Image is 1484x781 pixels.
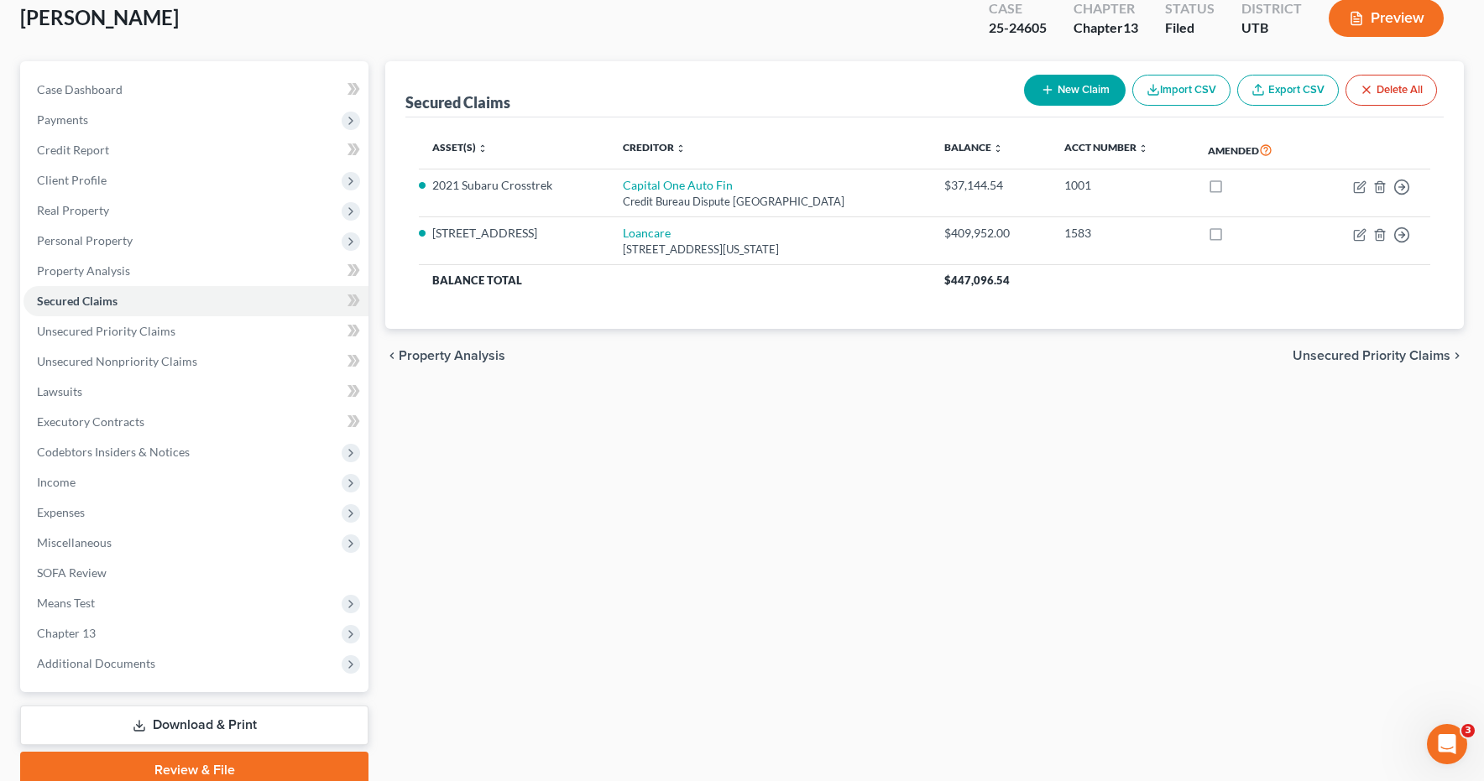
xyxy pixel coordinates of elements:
button: chevron_left Property Analysis [385,349,505,362]
a: Lawsuits [24,377,368,407]
th: Balance Total [419,265,931,295]
span: Lawsuits [37,384,82,398]
span: Unsecured Priority Claims [1293,349,1450,362]
div: UTB [1241,18,1302,38]
div: 25-24605 [989,18,1047,38]
a: Balance unfold_more [944,141,1003,154]
span: SOFA Review [37,565,107,580]
a: Capital One Auto Fin [623,178,733,192]
a: Case Dashboard [24,75,368,105]
i: chevron_left [385,349,399,362]
a: Executory Contracts [24,407,368,437]
i: unfold_more [676,143,686,154]
span: Secured Claims [37,294,118,308]
span: Payments [37,112,88,127]
span: Executory Contracts [37,414,144,429]
a: Acct Number unfold_more [1064,141,1148,154]
i: unfold_more [478,143,488,154]
a: Export CSV [1237,75,1339,106]
li: [STREET_ADDRESS] [432,225,596,242]
div: Filed [1165,18,1215,38]
div: 1001 [1064,177,1181,194]
div: Secured Claims [405,92,510,112]
span: Property Analysis [399,349,505,362]
th: Amended [1194,131,1313,169]
div: Credit Bureau Dispute [GEOGRAPHIC_DATA] [623,194,918,210]
div: $409,952.00 [944,225,1037,242]
span: Income [37,475,76,489]
div: $37,144.54 [944,177,1037,194]
i: chevron_right [1450,349,1464,362]
span: 13 [1123,19,1138,35]
span: Real Property [37,203,109,217]
span: Unsecured Nonpriority Claims [37,354,197,368]
span: Unsecured Priority Claims [37,324,175,338]
i: unfold_more [993,143,1003,154]
span: [PERSON_NAME] [20,5,179,29]
div: Chapter [1074,18,1138,38]
span: Codebtors Insiders & Notices [37,445,190,459]
a: Loancare [623,226,671,240]
div: [STREET_ADDRESS][US_STATE] [623,242,918,258]
a: Property Analysis [24,256,368,286]
a: Secured Claims [24,286,368,316]
div: 1583 [1064,225,1181,242]
span: Expenses [37,505,85,519]
li: 2021 Subaru Crosstrek [432,177,596,194]
a: SOFA Review [24,558,368,588]
a: Credit Report [24,135,368,165]
span: Credit Report [37,143,109,157]
span: Additional Documents [37,656,155,670]
a: Creditor unfold_more [623,141,686,154]
span: Property Analysis [37,263,130,278]
a: Asset(s) unfold_more [432,141,488,154]
span: 3 [1461,724,1475,737]
a: Download & Print [20,706,368,745]
a: Unsecured Nonpriority Claims [24,346,368,377]
span: Client Profile [37,173,107,187]
button: Unsecured Priority Claims chevron_right [1293,349,1464,362]
a: Unsecured Priority Claims [24,316,368,346]
i: unfold_more [1138,143,1148,154]
span: $447,096.54 [944,273,1010,287]
button: Delete All [1346,75,1437,106]
span: Miscellaneous [37,535,112,549]
span: Personal Property [37,233,133,247]
button: New Claim [1024,75,1126,106]
iframe: Intercom live chat [1427,724,1467,764]
span: Case Dashboard [37,82,123,96]
button: Import CSV [1132,75,1231,106]
span: Means Test [37,596,95,610]
span: Chapter 13 [37,626,96,640]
